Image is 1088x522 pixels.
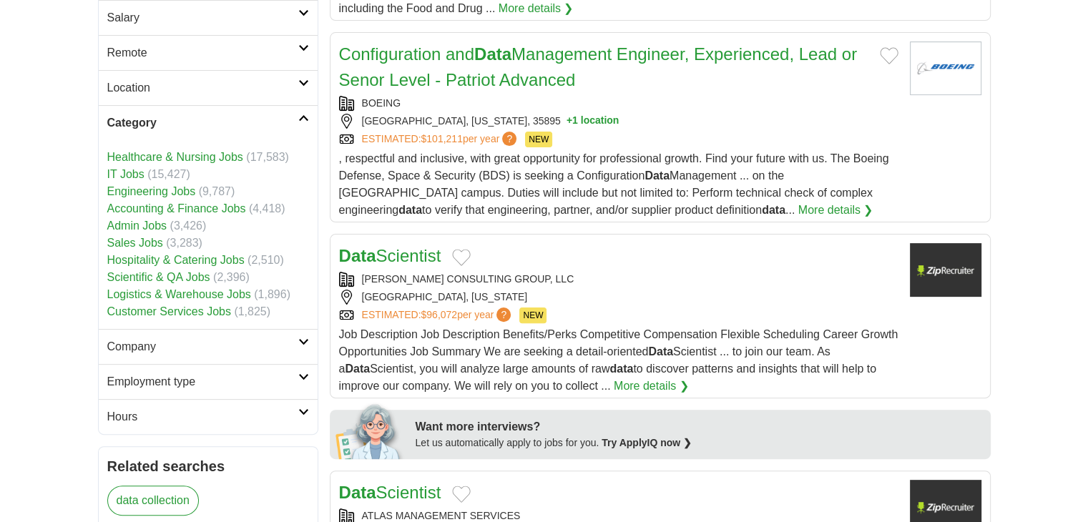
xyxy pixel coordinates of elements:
[107,271,210,283] a: Scientific & QA Jobs
[648,345,673,358] strong: Data
[107,185,196,197] a: Engineering Jobs
[645,169,670,182] strong: Data
[602,437,692,448] a: Try ApplyIQ now ❯
[107,486,199,516] a: data collection
[398,204,422,216] strong: data
[339,246,441,265] a: DataScientist
[339,328,898,392] span: Job Description Job Description Benefits/Perks Competitive Compensation Flexible Scheduling Caree...
[166,237,202,249] span: (3,283)
[421,133,462,144] span: $101,211
[107,202,246,215] a: Accounting & Finance Jobs
[339,290,898,305] div: [GEOGRAPHIC_DATA], [US_STATE]
[496,307,511,322] span: ?
[107,338,298,355] h2: Company
[416,435,982,450] div: Let us automatically apply to jobs for you.
[99,70,318,105] a: Location
[798,202,873,219] a: More details ❯
[107,220,167,232] a: Admin Jobs
[99,364,318,399] a: Employment type
[107,168,144,180] a: IT Jobs
[345,363,370,375] strong: Data
[147,168,190,180] span: (15,427)
[567,114,572,129] span: +
[762,204,785,216] strong: data
[234,305,270,317] span: (1,825)
[107,114,298,132] h2: Category
[107,44,298,61] h2: Remote
[107,79,298,97] h2: Location
[199,185,235,197] span: (9,787)
[421,309,457,320] span: $96,072
[910,243,981,297] img: Company logo
[609,363,633,375] strong: data
[567,114,619,129] button: +1 location
[107,237,163,249] a: Sales Jobs
[170,220,207,232] span: (3,426)
[107,408,298,425] h2: Hours
[339,483,441,502] a: DataScientist
[248,254,284,266] span: (2,510)
[614,378,689,395] a: More details ❯
[107,254,245,266] a: Hospitality & Catering Jobs
[107,288,251,300] a: Logistics & Warehouse Jobs
[107,373,298,390] h2: Employment type
[502,132,516,146] span: ?
[107,9,298,26] h2: Salary
[880,47,898,64] button: Add to favorite jobs
[362,97,401,109] a: BOEING
[107,455,309,477] h2: Related searches
[525,132,552,147] span: NEW
[335,402,405,459] img: apply-iq-scientist.png
[339,483,376,502] strong: Data
[107,151,243,163] a: Healthcare & Nursing Jobs
[99,329,318,364] a: Company
[107,305,231,317] a: Customer Services Jobs
[99,35,318,70] a: Remote
[213,271,250,283] span: (2,396)
[254,288,290,300] span: (1,896)
[249,202,285,215] span: (4,418)
[474,44,511,64] strong: Data
[339,114,898,129] div: [GEOGRAPHIC_DATA], [US_STATE], 35895
[452,249,471,266] button: Add to favorite jobs
[99,399,318,434] a: Hours
[99,105,318,140] a: Category
[339,44,858,89] a: Configuration andDataManagement Engineer, Experienced, Lead or Senor Level - Patriot Advanced
[339,152,889,216] span: , respectful and inclusive, with great opportunity for professional growth. Find your future with...
[452,486,471,503] button: Add to favorite jobs
[246,151,289,163] span: (17,583)
[910,41,981,95] img: BOEING logo
[416,418,982,435] div: Want more interviews?
[519,307,547,323] span: NEW
[362,132,520,147] a: ESTIMATED:$101,211per year?
[339,246,376,265] strong: Data
[339,272,898,287] div: [PERSON_NAME] CONSULTING GROUP, LLC
[362,307,514,323] a: ESTIMATED:$96,072per year?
